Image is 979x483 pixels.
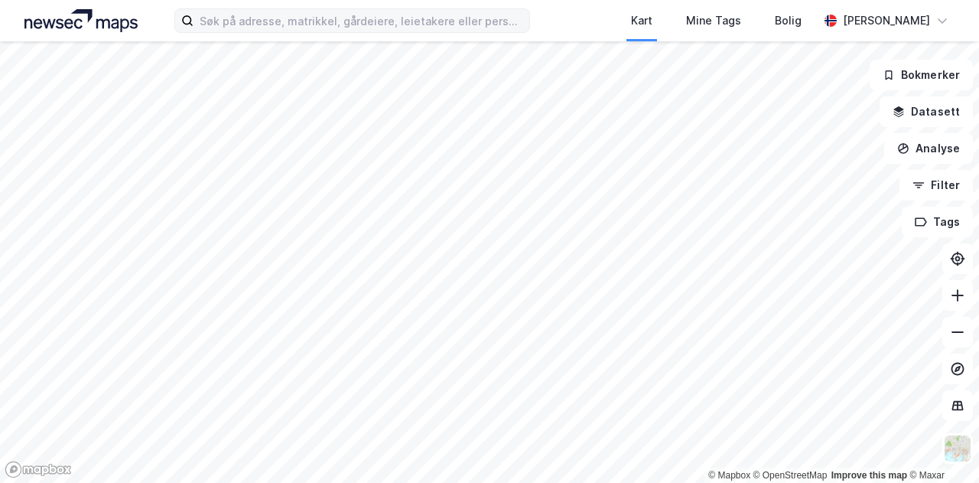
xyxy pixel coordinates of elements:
input: Søk på adresse, matrikkel, gårdeiere, leietakere eller personer [194,9,529,32]
div: [PERSON_NAME] [843,11,930,30]
div: Bolig [775,11,802,30]
div: Mine Tags [686,11,741,30]
iframe: Chat Widget [903,410,979,483]
img: logo.a4113a55bc3d86da70a041830d287a7e.svg [24,9,138,32]
div: Kart [631,11,652,30]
